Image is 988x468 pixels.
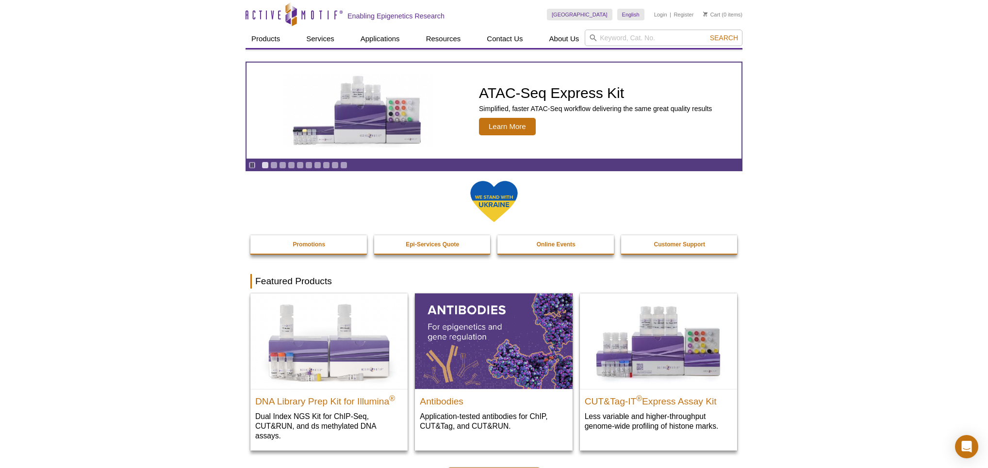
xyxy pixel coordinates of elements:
[250,274,738,289] h2: Featured Products
[703,12,708,16] img: Your Cart
[323,161,330,169] a: Go to slide 8
[250,235,368,254] a: Promotions
[406,241,459,248] strong: Epi-Services Quote
[288,161,295,169] a: Go to slide 4
[340,161,347,169] a: Go to slide 10
[537,241,576,248] strong: Online Events
[262,161,269,169] a: Go to slide 1
[250,293,408,388] img: DNA Library Prep Kit for Illumina
[617,9,644,20] a: English
[270,161,278,169] a: Go to slide 2
[296,161,304,169] a: Go to slide 5
[585,30,742,46] input: Keyword, Cat. No.
[279,161,286,169] a: Go to slide 3
[621,235,739,254] a: Customer Support
[547,9,612,20] a: [GEOGRAPHIC_DATA]
[415,293,572,388] img: All Antibodies
[580,293,737,440] a: CUT&Tag-IT® Express Assay Kit CUT&Tag-IT®Express Assay Kit Less variable and higher-throughput ge...
[420,30,467,48] a: Resources
[293,241,325,248] strong: Promotions
[389,394,395,402] sup: ®
[374,235,492,254] a: Epi-Services Quote
[314,161,321,169] a: Go to slide 7
[247,63,741,159] a: ATAC-Seq Express Kit ATAC-Seq Express Kit Simplified, faster ATAC-Seq workflow delivering the sam...
[278,74,438,147] img: ATAC-Seq Express Kit
[255,392,403,406] h2: DNA Library Prep Kit for Illumina
[479,86,712,100] h2: ATAC-Seq Express Kit
[246,30,286,48] a: Products
[248,161,256,169] a: Toggle autoplay
[654,11,667,18] a: Login
[415,293,572,440] a: All Antibodies Antibodies Application-tested antibodies for ChIP, CUT&Tag, and CUT&RUN.
[250,293,408,450] a: DNA Library Prep Kit for Illumina DNA Library Prep Kit for Illumina® Dual Index NGS Kit for ChIP-...
[703,11,720,18] a: Cart
[420,392,567,406] h2: Antibodies
[543,30,585,48] a: About Us
[479,118,536,135] span: Learn More
[636,394,642,402] sup: ®
[355,30,406,48] a: Applications
[347,12,445,20] h2: Enabling Epigenetics Research
[470,180,518,223] img: We Stand With Ukraine
[255,411,403,441] p: Dual Index NGS Kit for ChIP-Seq, CUT&RUN, and ds methylated DNA assays.
[585,392,732,406] h2: CUT&Tag-IT Express Assay Kit
[707,33,741,42] button: Search
[654,241,705,248] strong: Customer Support
[331,161,339,169] a: Go to slide 9
[420,411,567,431] p: Application-tested antibodies for ChIP, CUT&Tag, and CUT&RUN.
[247,63,741,159] article: ATAC-Seq Express Kit
[710,34,738,42] span: Search
[497,235,615,254] a: Online Events
[300,30,340,48] a: Services
[580,293,737,388] img: CUT&Tag-IT® Express Assay Kit
[305,161,313,169] a: Go to slide 6
[481,30,528,48] a: Contact Us
[703,9,742,20] li: (0 items)
[674,11,693,18] a: Register
[585,411,732,431] p: Less variable and higher-throughput genome-wide profiling of histone marks​.
[479,104,712,113] p: Simplified, faster ATAC-Seq workflow delivering the same great quality results
[955,435,978,458] div: Open Intercom Messenger
[670,9,671,20] li: |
